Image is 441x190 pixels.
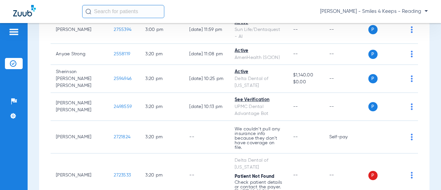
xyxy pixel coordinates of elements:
[184,65,229,93] td: [DATE] 10:25 PM
[114,104,132,109] span: 2498559
[293,72,319,79] span: $1,140.00
[235,157,283,171] div: Delta Dental of [US_STATE]
[235,54,283,61] div: AmeriHealth (SCION)
[235,127,283,150] p: We couldn’t pull any insurance info because they don’t have coverage on file.
[114,27,131,32] span: 2755394
[114,135,130,139] span: 2721824
[114,76,131,81] span: 2594946
[235,26,283,40] div: Sun Life/Dentaquest - AI
[293,27,298,32] span: --
[368,50,378,59] span: P
[184,16,229,44] td: [DATE] 11:59 PM
[140,121,184,153] td: 3:20 PM
[184,44,229,65] td: [DATE] 11:08 PM
[408,158,441,190] iframe: Chat Widget
[114,173,131,177] span: 2723533
[293,135,298,139] span: --
[85,9,91,14] img: Search Icon
[51,16,108,44] td: [PERSON_NAME]
[368,74,378,83] span: P
[140,65,184,93] td: 3:20 PM
[368,25,378,34] span: P
[235,47,283,54] div: Active
[235,75,283,89] div: Delta Dental of [US_STATE]
[51,121,108,153] td: [PERSON_NAME]
[51,65,108,93] td: Sherinson [PERSON_NAME] [PERSON_NAME]
[140,93,184,121] td: 3:20 PM
[411,75,413,82] img: group-dot-blue.svg
[324,44,368,65] td: --
[114,52,130,56] span: 2558119
[324,65,368,93] td: --
[51,44,108,65] td: Anyae Strong
[235,103,283,117] div: UPMC Dental Advantage Bot
[293,104,298,109] span: --
[293,79,319,86] span: $0.00
[411,103,413,110] img: group-dot-blue.svg
[82,5,164,18] input: Search for patients
[324,93,368,121] td: --
[293,52,298,56] span: --
[13,5,36,16] img: Zuub Logo
[411,26,413,33] img: group-dot-blue.svg
[184,121,229,153] td: --
[324,121,368,153] td: Self-pay
[411,134,413,140] img: group-dot-blue.svg
[140,44,184,65] td: 3:20 PM
[293,173,298,177] span: --
[320,8,428,15] span: [PERSON_NAME] - Smiles 4 Keeps - Reading
[51,93,108,121] td: [PERSON_NAME] [PERSON_NAME]
[235,96,283,103] div: See Verification
[140,16,184,44] td: 3:00 PM
[324,16,368,44] td: --
[9,28,19,36] img: hamburger-icon
[235,68,283,75] div: Active
[368,102,378,111] span: P
[235,174,274,179] span: Patient Not Found
[368,171,378,180] span: P
[184,93,229,121] td: [DATE] 10:13 PM
[411,51,413,57] img: group-dot-blue.svg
